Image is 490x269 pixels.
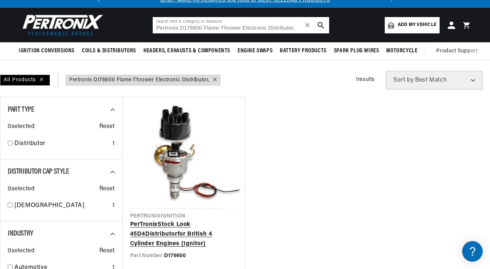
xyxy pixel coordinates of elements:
span: Reset [99,184,115,194]
summary: Motorcycle [383,42,421,60]
summary: Product Support [436,42,481,60]
select: Sort by [386,71,483,89]
span: Sort by [393,77,414,83]
span: Reset [99,122,115,132]
a: PerTronixStock Look 45D4Distributorfor British 4 Cylinder Engines (Ignitor) [130,220,238,249]
span: Motorcycle [386,47,417,55]
span: Product Support [436,47,477,55]
div: Payment, Pricing, and Promotions [7,174,141,181]
a: Distributor [14,139,109,149]
summary: Spark Plug Wires [330,42,383,60]
div: Shipping [7,113,141,120]
summary: Engine Swaps [234,42,276,60]
div: JBA Performance Exhaust [7,82,141,89]
a: Pertronix D176600 Flame-Thrower Electronic Distributor, [69,76,209,84]
span: 0 selected [8,122,34,132]
span: Battery Products [280,47,327,55]
a: Shipping FAQs [7,124,141,136]
img: Pertronix [19,12,104,38]
summary: Battery Products [276,42,330,60]
a: Orders FAQ [7,155,141,166]
span: Add my vehicle [398,22,436,29]
summary: Headers, Exhausts & Components [140,42,234,60]
a: POWERED BY ENCHANT [102,214,143,221]
div: 1 [112,201,115,211]
summary: Coils & Distributors [78,42,140,60]
span: 0 selected [8,246,34,256]
a: FAQs [7,94,141,105]
div: 1 [112,139,115,149]
span: Coils & Distributors [82,47,136,55]
span: 1 results [356,77,375,82]
button: Contact Us [7,199,141,211]
a: [DEMOGRAPHIC_DATA] [14,201,109,211]
button: search button [313,17,329,33]
span: 0 selected [8,184,34,194]
span: Engine Swaps [238,47,272,55]
span: Headers, Exhausts & Components [143,47,230,55]
div: Ignition Products [7,52,141,59]
summary: Ignition Conversions [19,42,78,60]
span: Reset [99,246,115,256]
a: Payment, Pricing, and Promotions FAQ [7,186,141,197]
div: Orders [7,143,141,150]
a: Add my vehicle [385,17,440,33]
span: Ignition Conversions [19,47,75,55]
input: Search Part #, Category or Keyword [153,17,329,33]
span: Part Type [8,106,34,114]
span: Industry [8,230,33,237]
span: Distributor Cap Style [8,168,69,175]
span: Spark Plug Wires [334,47,379,55]
a: FAQ [7,63,141,75]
